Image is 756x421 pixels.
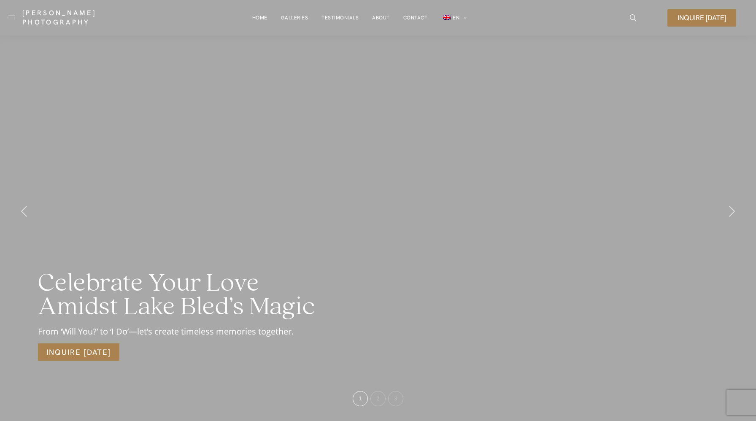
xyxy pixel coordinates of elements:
a: Inquire [DATE] [38,343,119,361]
a: en_GBEN [441,9,467,27]
span: Inquire [DATE] [678,14,726,22]
a: Inquire [DATE] [667,9,736,27]
a: Testimonials [321,9,359,26]
span: 3 [394,396,397,402]
img: EN [443,15,451,20]
a: Home [252,9,267,26]
a: icon-magnifying-glass34 [626,10,641,25]
a: Galleries [281,9,308,26]
div: From ‘Will You?’ to ‘I Do’—let’s create timeless memories together. [38,326,325,337]
span: 1 [359,396,362,402]
h2: Celebrate Your Love Amidst Lake Bled’s Magic [38,272,325,319]
a: Contact [403,9,428,26]
a: About [372,9,390,26]
span: EN [453,14,459,21]
a: [PERSON_NAME] Photography [22,8,149,27]
span: 2 [376,396,379,402]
